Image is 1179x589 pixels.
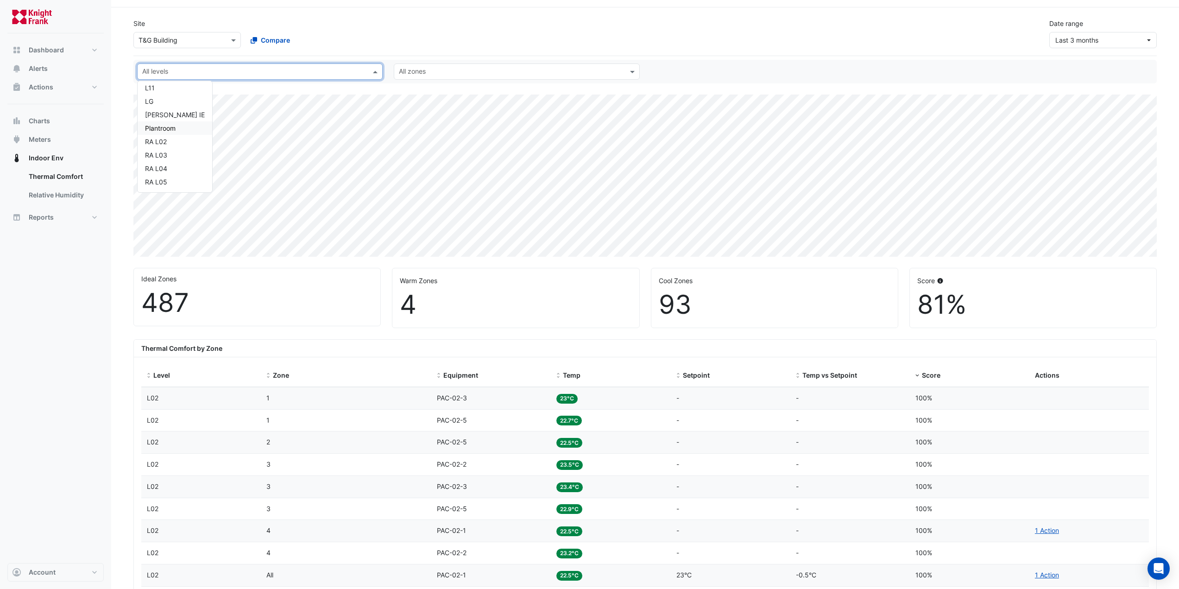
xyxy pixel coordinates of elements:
[153,371,170,379] span: Level
[29,568,56,577] span: Account
[1055,36,1098,44] span: 01 Jun 25 - 31 Aug 25
[12,153,21,163] app-icon: Indoor Env
[21,167,104,186] a: Thermal Comfort
[676,505,679,513] span: -
[266,571,273,579] span: All
[147,482,158,490] span: L02
[676,460,679,468] span: -
[915,549,932,557] span: 100%
[145,137,205,146] div: RA L02
[915,416,932,424] span: 100%
[796,460,799,468] span: -
[29,153,63,163] span: Indoor Env
[145,96,205,106] div: LG
[266,505,271,513] span: 3
[266,438,270,446] span: 2
[29,64,48,73] span: Alerts
[915,482,932,490] span: 100%
[922,371,940,379] span: Score
[145,150,205,160] div: RA L03
[915,505,932,513] span: 100%
[266,482,271,490] span: 3
[12,82,21,92] app-icon: Actions
[147,438,158,446] span: L02
[915,571,932,579] span: 100%
[437,394,467,402] span: PAC-02-3
[659,289,890,320] div: 93
[245,32,296,48] button: Compare
[683,371,710,379] span: Setpoint
[915,526,932,534] span: 100%
[141,274,373,284] div: Ideal Zones
[7,149,104,167] button: Indoor Env
[796,416,799,424] span: -
[917,276,1149,285] div: Score
[556,482,583,492] span: 23.4°C
[796,549,799,557] span: -
[676,549,679,557] span: -
[147,549,158,557] span: L02
[266,526,271,534] span: 4
[556,549,582,558] span: 23.2°C
[29,116,50,126] span: Charts
[796,394,799,402] span: -
[917,289,1149,320] div: 81%
[7,78,104,96] button: Actions
[21,186,104,204] a: Relative Humidity
[29,135,51,144] span: Meters
[802,371,857,379] span: Temp vs Setpoint
[1035,571,1059,579] a: 1 Action
[400,276,631,285] div: Warm Zones
[556,571,582,581] span: 22.5°C
[796,438,799,446] span: -
[29,45,64,55] span: Dashboard
[397,66,426,78] div: All zones
[141,344,222,352] b: Thermal Comfort by Zone
[147,416,158,424] span: L02
[261,35,290,45] span: Compare
[12,45,21,55] app-icon: Dashboard
[796,505,799,513] span: -
[147,394,158,402] span: L02
[133,19,145,28] label: Site
[556,504,582,514] span: 22.9°C
[7,112,104,130] button: Charts
[141,66,168,78] div: All levels
[266,416,270,424] span: 1
[556,416,582,425] span: 22.7°C
[676,438,679,446] span: -
[12,116,21,126] app-icon: Charts
[1035,371,1059,379] span: Actions
[915,394,932,402] span: 100%
[7,130,104,149] button: Meters
[145,177,205,187] div: RA L05
[796,526,799,534] span: -
[437,526,466,534] span: PAC-02-1
[7,41,104,59] button: Dashboard
[437,571,466,579] span: PAC-02-1
[1147,557,1170,580] div: Open Intercom Messenger
[141,287,373,318] div: 487
[676,482,679,490] span: -
[437,438,467,446] span: PAC-02-5
[1049,19,1083,28] label: Date range
[437,549,467,557] span: PAC-02-2
[7,208,104,227] button: Reports
[147,526,158,534] span: L02
[437,482,467,490] span: PAC-02-3
[563,371,580,379] span: Temp
[11,7,53,26] img: Company Logo
[915,460,932,468] span: 100%
[796,482,799,490] span: -
[1049,32,1157,48] button: Last 3 months
[400,289,631,320] div: 4
[7,167,104,208] div: Indoor Env
[676,526,679,534] span: -
[1035,526,1059,534] a: 1 Action
[273,371,289,379] span: Zone
[12,64,21,73] app-icon: Alerts
[29,82,53,92] span: Actions
[676,416,679,424] span: -
[266,394,270,402] span: 1
[147,460,158,468] span: L02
